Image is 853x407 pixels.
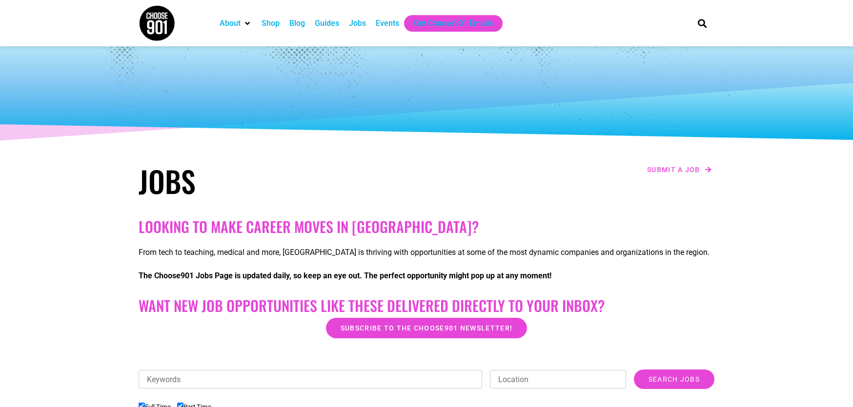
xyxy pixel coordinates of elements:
input: Search Jobs [634,369,714,389]
input: Keywords [139,370,482,388]
a: Guides [315,18,339,29]
a: Events [376,18,399,29]
h1: Jobs [139,163,422,198]
a: Blog [289,18,305,29]
span: Submit a job [647,166,700,173]
div: Search [694,15,711,31]
nav: Main nav [215,15,681,32]
a: About [220,18,241,29]
h2: Want New Job Opportunities like these Delivered Directly to your Inbox? [139,297,714,314]
strong: The Choose901 Jobs Page is updated daily, so keep an eye out. The perfect opportunity might pop u... [139,271,551,280]
input: Location [490,370,626,388]
p: From tech to teaching, medical and more, [GEOGRAPHIC_DATA] is thriving with opportunities at some... [139,247,714,258]
a: Submit a job [644,163,714,176]
a: Subscribe to the Choose901 newsletter! [326,318,527,338]
span: Subscribe to the Choose901 newsletter! [341,325,512,331]
h2: Looking to make career moves in [GEOGRAPHIC_DATA]? [139,218,714,235]
a: Jobs [349,18,366,29]
a: Shop [262,18,280,29]
a: Get Choose901 Emails [414,18,493,29]
div: About [215,15,257,32]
